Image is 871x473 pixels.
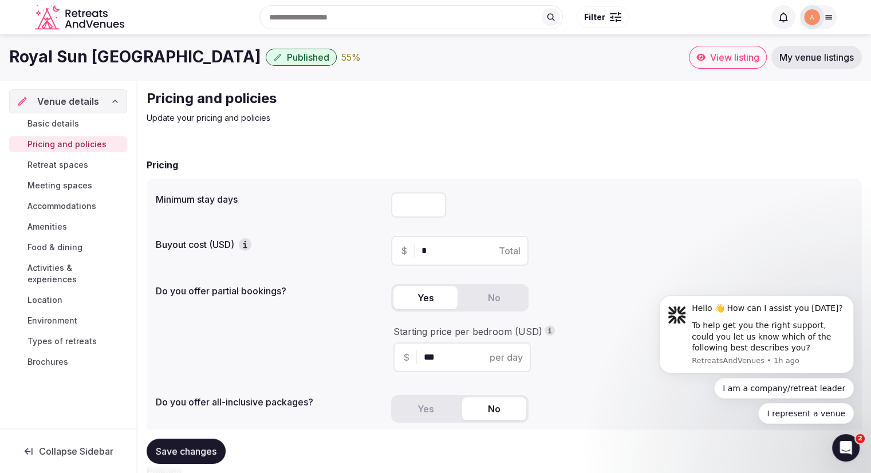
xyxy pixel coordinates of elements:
button: Filter [577,6,629,28]
div: 55 % [341,50,361,64]
a: Types of retreats [9,333,127,349]
a: Brochures [9,354,127,370]
label: Do you offer all-inclusive packages? [156,397,382,407]
button: No [462,286,526,309]
a: Food & dining [9,239,127,255]
label: Buyout cost (USD) [156,238,382,251]
a: Activities & experiences [9,260,127,287]
iframe: Intercom notifications message [642,286,871,431]
a: Visit the homepage [35,5,127,30]
a: Retreat spaces [9,157,127,173]
span: $ [401,244,407,258]
span: View listing [710,52,759,63]
span: Venue details [37,94,99,108]
span: Brochures [27,356,68,368]
span: Meeting spaces [27,180,92,191]
a: Environment [9,313,127,329]
span: Collapse Sidebar [39,446,113,457]
h2: Pricing and policies [147,89,531,108]
span: per day [490,350,523,364]
a: Accommodations [9,198,127,214]
p: Update your pricing and policies [147,112,531,124]
a: Pricing and policies [9,136,127,152]
span: Retreat spaces [27,159,88,171]
span: Total [499,244,521,258]
a: Location [9,292,127,308]
button: Published [266,49,337,66]
button: 55% [341,50,361,64]
span: Activities & experiences [27,262,123,285]
button: Yes [393,397,458,420]
div: Starting price per bedroom (USD) [393,325,850,338]
button: Collapse Sidebar [9,439,127,464]
span: Save changes [156,446,216,457]
button: No [462,397,526,420]
button: Yes [393,286,458,309]
a: Amenities [9,219,127,235]
span: 2 [856,434,865,443]
img: acaro [804,9,820,25]
span: Filter [584,11,605,23]
a: View listing [689,46,767,69]
span: Pricing and policies [27,139,107,150]
span: Environment [27,315,77,326]
label: Do you offer partial bookings? [156,286,382,295]
span: Amenities [27,221,67,232]
button: Buyout cost (USD) [239,238,251,251]
span: Types of retreats [27,336,97,347]
span: Basic details [27,118,79,129]
label: Minimum stay days [156,195,382,204]
span: Food & dining [27,242,82,253]
span: My venue listings [779,52,854,63]
a: Meeting spaces [9,178,127,194]
svg: Retreats and Venues company logo [35,5,127,30]
a: Basic details [9,116,127,132]
iframe: Intercom live chat [832,434,860,462]
span: Published [287,52,329,63]
span: $ [404,350,409,364]
h1: Royal Sun [GEOGRAPHIC_DATA] [9,46,261,68]
a: My venue listings [771,46,862,69]
h2: Pricing [147,158,178,172]
button: Save changes [147,439,226,464]
span: Accommodations [27,200,96,212]
span: Location [27,294,62,306]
